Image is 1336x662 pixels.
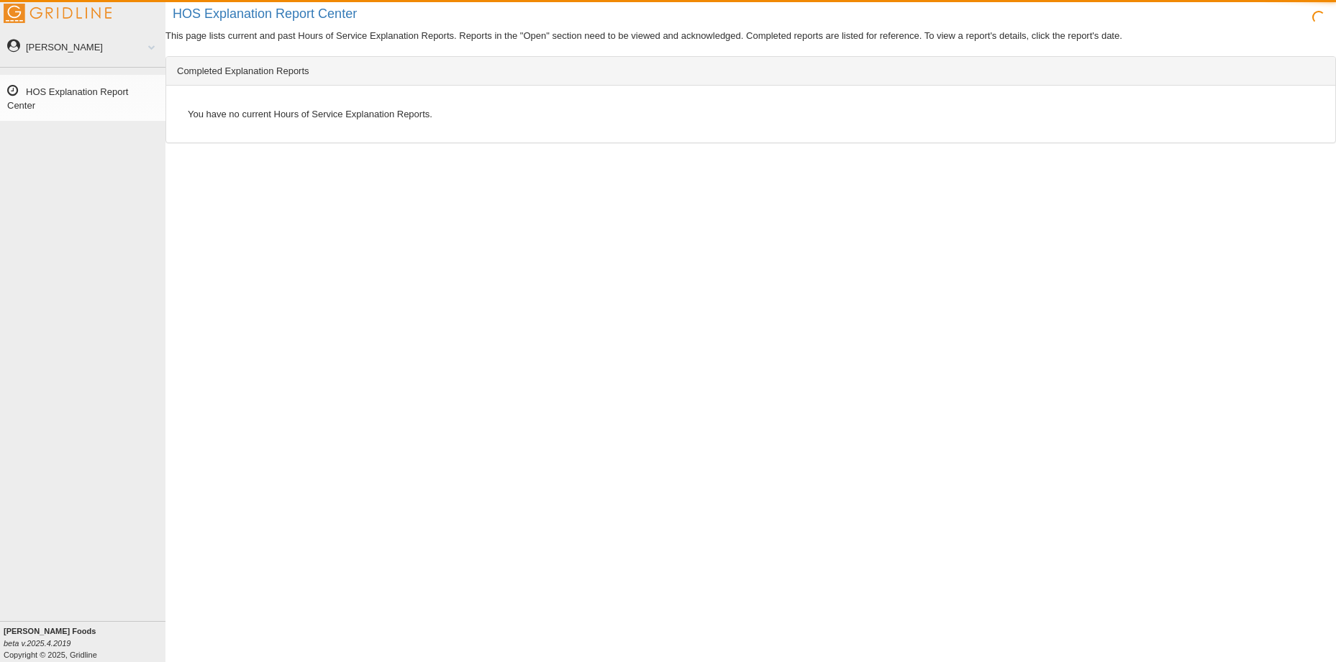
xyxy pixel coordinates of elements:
div: Copyright © 2025, Gridline [4,625,165,661]
h2: HOS Explanation Report Center [173,7,1336,22]
b: [PERSON_NAME] Foods [4,627,96,635]
i: beta v.2025.4.2019 [4,639,71,648]
img: Gridline [4,4,112,23]
div: You have no current Hours of Service Explanation Reports. [177,96,1324,132]
div: Completed Explanation Reports [166,57,1335,86]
